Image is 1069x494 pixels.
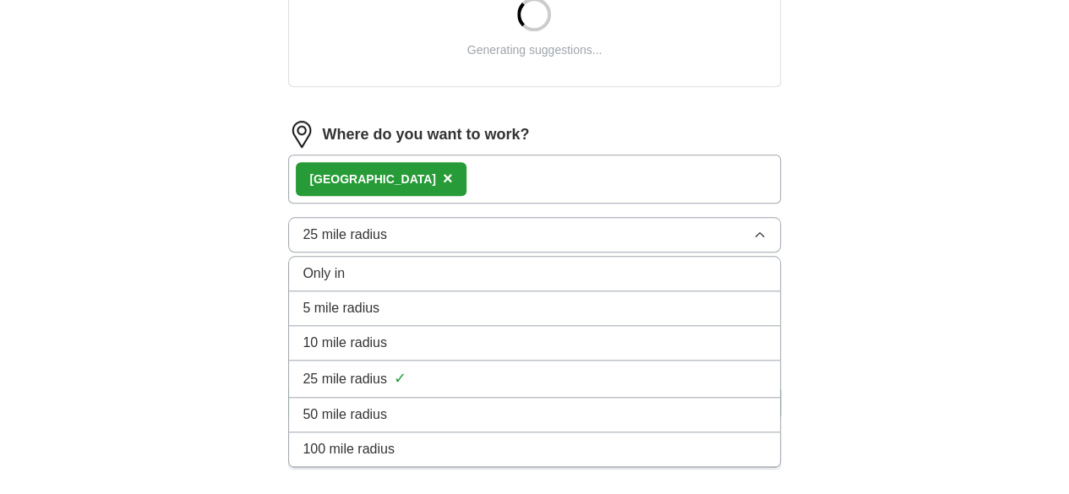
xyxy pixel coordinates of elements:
[467,41,603,59] div: Generating suggestions...
[443,166,453,192] button: ×
[303,439,395,459] span: 100 mile radius
[303,404,387,425] span: 50 mile radius
[288,217,780,252] button: 25 mile radius
[303,225,387,245] span: 25 mile radius
[394,367,406,390] span: ✓
[303,298,379,318] span: 5 mile radius
[309,171,436,188] div: [GEOGRAPHIC_DATA]
[303,333,387,353] span: 10 mile radius
[443,169,453,187] span: ×
[303,263,345,284] span: Only in
[322,123,529,146] label: Where do you want to work?
[288,121,315,148] img: location.png
[303,369,387,389] span: 25 mile radius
